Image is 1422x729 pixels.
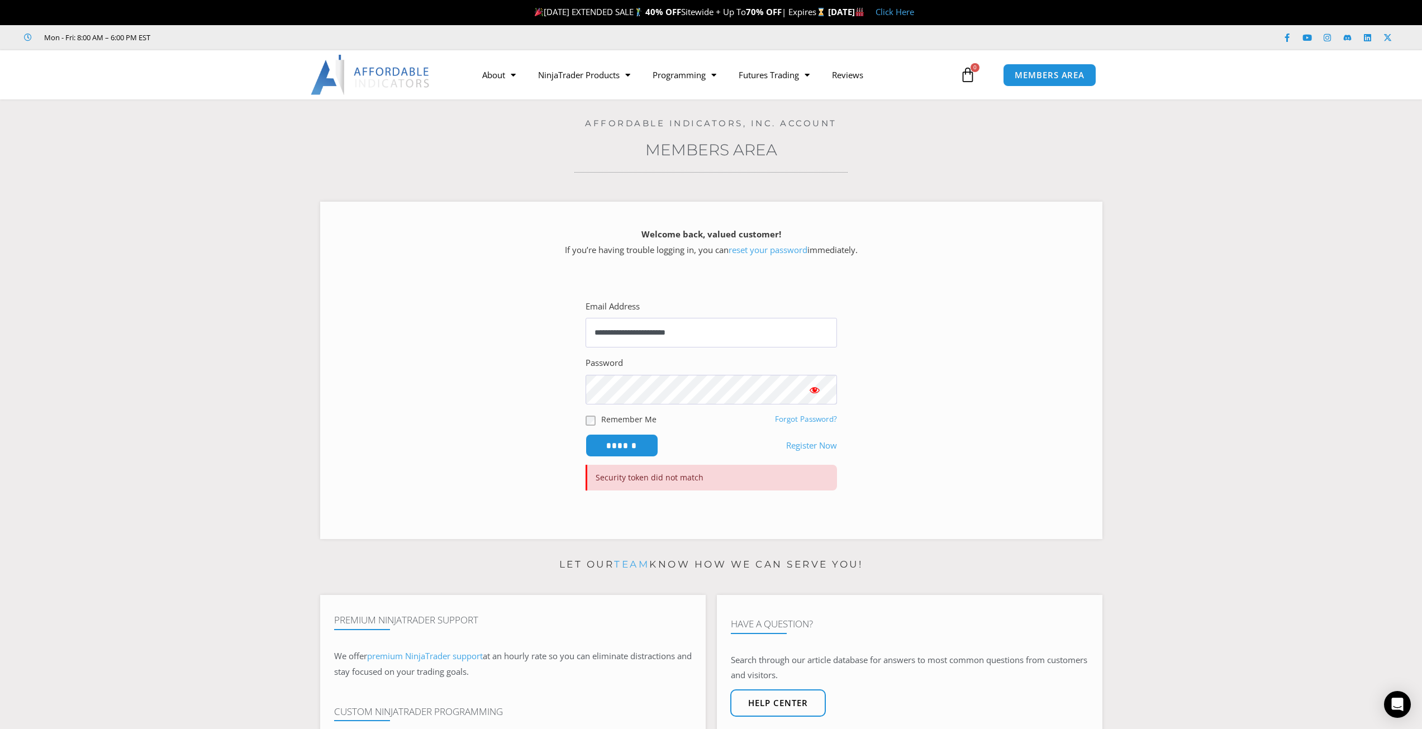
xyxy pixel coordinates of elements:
span: at an hourly rate so you can eliminate distractions and stay focused on your trading goals. [334,650,692,677]
p: Security token did not match [586,465,837,490]
a: NinjaTrader Products [527,62,641,88]
a: Reviews [821,62,874,88]
a: Forgot Password? [775,414,837,424]
a: Affordable Indicators, Inc. Account [585,118,837,128]
a: About [471,62,527,88]
h4: Have A Question? [731,618,1088,630]
label: Remember Me [601,413,657,425]
strong: Welcome back, valued customer! [641,228,781,240]
a: Help center [730,689,826,717]
a: Members Area [645,140,777,159]
span: Help center [748,699,808,707]
img: LogoAI | Affordable Indicators – NinjaTrader [311,55,431,95]
iframe: Customer reviews powered by Trustpilot [166,32,334,43]
a: Programming [641,62,727,88]
nav: Menu [471,62,957,88]
h4: Premium NinjaTrader Support [334,614,692,626]
img: 🏭 [855,8,864,16]
img: 🏌️‍♂️ [634,8,643,16]
p: Let our know how we can serve you! [320,556,1102,574]
span: We offer [334,650,367,661]
span: Mon - Fri: 8:00 AM – 6:00 PM EST [41,31,150,44]
label: Email Address [586,299,640,315]
strong: 40% OFF [645,6,681,17]
a: Click Here [876,6,914,17]
p: Search through our article database for answers to most common questions from customers and visit... [731,652,1088,684]
button: Show password [792,375,837,404]
h4: Custom NinjaTrader Programming [334,706,692,717]
a: 0 [943,59,992,91]
strong: 70% OFF [746,6,782,17]
a: MEMBERS AREA [1003,64,1096,87]
a: reset your password [729,244,807,255]
a: Register Now [786,438,837,454]
img: 🎉 [535,8,543,16]
p: If you’re having trouble logging in, you can immediately. [340,227,1083,258]
span: MEMBERS AREA [1015,71,1085,79]
a: team [614,559,649,570]
img: ⌛ [817,8,825,16]
a: Futures Trading [727,62,821,88]
span: 0 [971,63,979,72]
div: Open Intercom Messenger [1384,691,1411,718]
strong: [DATE] [828,6,864,17]
label: Password [586,355,623,371]
a: premium NinjaTrader support [367,650,483,661]
span: [DATE] EXTENDED SALE Sitewide + Up To | Expires [532,6,828,17]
